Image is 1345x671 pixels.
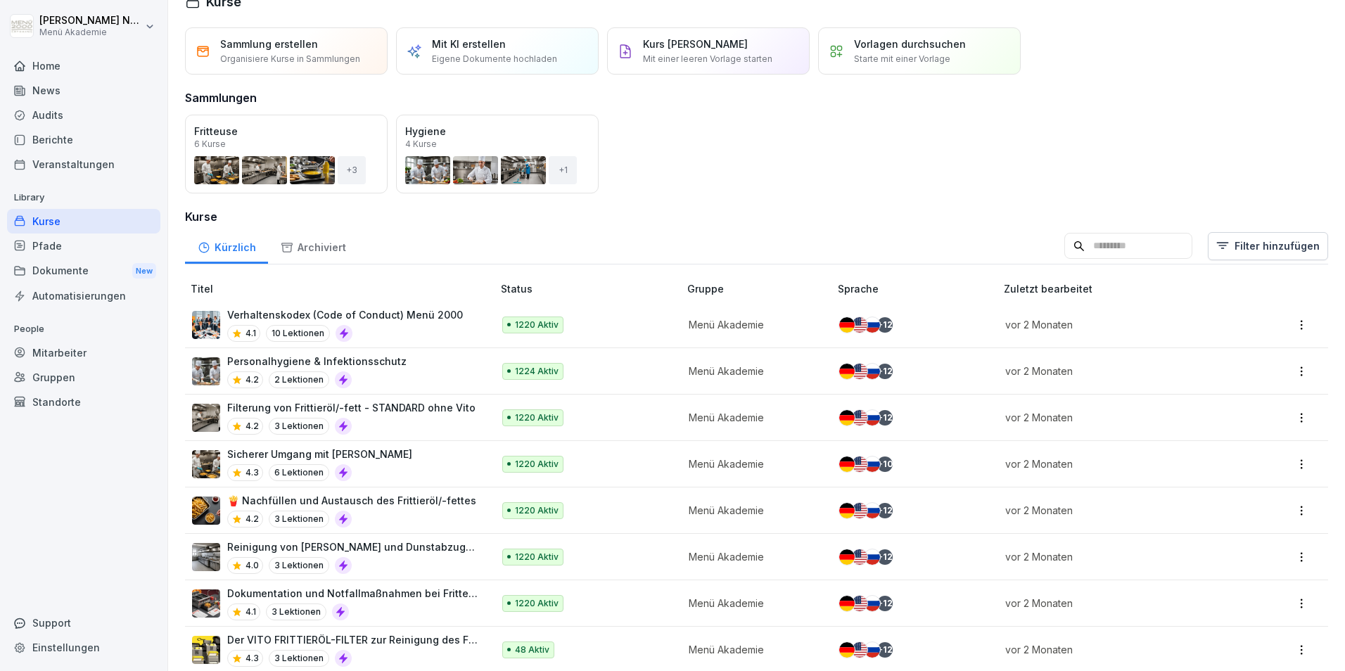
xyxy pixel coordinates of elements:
[7,390,160,414] div: Standorte
[396,115,599,193] a: Hygiene4 Kurse+1
[515,458,559,471] p: 1220 Aktiv
[7,152,160,177] a: Veranstaltungen
[854,37,966,51] p: Vorlagen durchsuchen
[852,364,867,379] img: us.svg
[7,78,160,103] div: News
[192,404,220,432] img: lnrteyew03wyeg2dvomajll7.png
[246,513,259,525] p: 4.2
[268,228,358,264] a: Archiviert
[689,642,815,657] p: Menü Akademie
[689,549,815,564] p: Menü Akademie
[877,317,893,333] div: + 12
[192,311,220,339] img: hh3kvobgi93e94d22i1c6810.png
[266,603,326,620] p: 3 Lektionen
[269,557,329,574] p: 3 Lektionen
[269,650,329,667] p: 3 Lektionen
[432,53,557,65] p: Eigene Dokumente hochladen
[432,37,506,51] p: Mit KI erstellen
[7,635,160,660] a: Einstellungen
[405,140,437,148] p: 4 Kurse
[7,127,160,152] a: Berichte
[192,543,220,571] img: mfnj94a6vgl4cypi86l5ezmw.png
[227,307,463,322] p: Verhaltenskodex (Code of Conduct) Menü 2000
[39,27,142,37] p: Menü Akademie
[515,504,559,517] p: 1220 Aktiv
[7,53,160,78] a: Home
[227,632,478,647] p: Der VITO FRITTIERÖL-FILTER zur Reinigung des Frittieröls
[1005,503,1228,518] p: vor 2 Monaten
[192,589,220,618] img: t30obnioake0y3p0okzoia1o.png
[877,549,893,565] div: + 12
[865,456,880,472] img: ru.svg
[689,596,815,611] p: Menü Akademie
[838,281,998,296] p: Sprache
[877,364,893,379] div: + 12
[192,357,220,385] img: tq1iwfpjw7gb8q143pboqzza.png
[246,420,259,433] p: 4.2
[7,258,160,284] div: Dokumente
[7,318,160,340] p: People
[1005,549,1228,564] p: vor 2 Monaten
[839,364,855,379] img: de.svg
[220,53,360,65] p: Organisiere Kurse in Sammlungen
[839,642,855,658] img: de.svg
[185,89,257,106] h3: Sammlungen
[227,493,476,508] p: 🍟 Nachfüllen und Austausch des Frittieröl/-fettes
[7,365,160,390] a: Gruppen
[185,208,1328,225] h3: Kurse
[839,596,855,611] img: de.svg
[266,325,330,342] p: 10 Lektionen
[852,456,867,472] img: us.svg
[192,636,220,664] img: lxawnajjsce9vyoprlfqagnf.png
[227,586,478,601] p: Dokumentation und Notfallmaßnahmen bei Fritteusen
[1005,410,1228,425] p: vor 2 Monaten
[865,364,880,379] img: ru.svg
[246,652,259,665] p: 4.3
[191,281,495,296] p: Titel
[269,418,329,435] p: 3 Lektionen
[7,209,160,234] a: Kurse
[1208,232,1328,260] button: Filter hinzufügen
[865,410,880,426] img: ru.svg
[689,456,815,471] p: Menü Akademie
[865,317,880,333] img: ru.svg
[501,281,682,296] p: Status
[865,596,880,611] img: ru.svg
[132,263,156,279] div: New
[405,124,589,139] p: Hygiene
[865,503,880,518] img: ru.svg
[643,37,748,51] p: Kurs [PERSON_NAME]
[185,228,268,264] a: Kürzlich
[194,140,226,148] p: 6 Kurse
[269,511,329,528] p: 3 Lektionen
[269,464,329,481] p: 6 Lektionen
[7,611,160,635] div: Support
[1005,456,1228,471] p: vor 2 Monaten
[839,410,855,426] img: de.svg
[515,365,559,378] p: 1224 Aktiv
[515,411,559,424] p: 1220 Aktiv
[643,53,772,65] p: Mit einer leeren Vorlage starten
[1005,364,1228,378] p: vor 2 Monaten
[246,327,256,340] p: 4.1
[7,258,160,284] a: DokumenteNew
[7,103,160,127] a: Audits
[877,410,893,426] div: + 12
[194,124,378,139] p: Fritteuse
[7,340,160,365] a: Mitarbeiter
[246,373,259,386] p: 4.2
[7,283,160,308] a: Automatisierungen
[269,371,329,388] p: 2 Lektionen
[549,156,577,184] div: + 1
[865,549,880,565] img: ru.svg
[839,456,855,472] img: de.svg
[7,234,160,258] a: Pfade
